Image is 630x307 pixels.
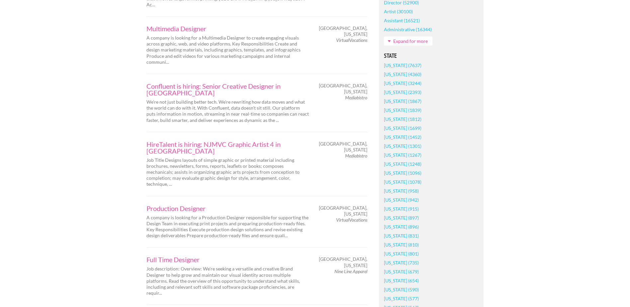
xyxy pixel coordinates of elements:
a: [US_STATE] (1812) [384,115,421,124]
a: [US_STATE] (1839) [384,106,421,115]
a: [US_STATE] (577) [384,294,419,303]
a: [US_STATE] (897) [384,213,419,222]
a: [US_STATE] (810) [384,240,419,249]
a: [US_STATE] (1078) [384,177,421,186]
span: [GEOGRAPHIC_DATA], [US_STATE] [319,141,367,153]
a: HireTalent is hiring: NJMVC Graphic Artist 4 in [GEOGRAPHIC_DATA] [146,141,309,154]
a: [US_STATE] (1699) [384,124,421,133]
a: [US_STATE] (958) [384,186,419,195]
a: [US_STATE] (3244) [384,79,421,88]
a: Confluent is hiring: Senior Creative Designer in [GEOGRAPHIC_DATA] [146,83,309,96]
span: [GEOGRAPHIC_DATA], [US_STATE] [319,25,367,37]
p: We're not just building better tech. We're rewriting how data moves and what the world can do wit... [146,99,309,123]
a: [US_STATE] (654) [384,276,419,285]
a: [US_STATE] (735) [384,258,419,267]
a: Multimedia Designer [146,25,309,32]
em: Mediabistro [345,153,367,158]
a: [US_STATE] (942) [384,195,419,204]
p: A company is looking for a Production Designer responsible for supporting the Design Team in exec... [146,215,309,239]
span: [GEOGRAPHIC_DATA], [US_STATE] [319,256,367,268]
a: Production Designer [146,205,309,212]
a: [US_STATE] (831) [384,231,419,240]
a: [US_STATE] (1267) [384,151,421,159]
a: [US_STATE] (1452) [384,133,421,142]
a: [US_STATE] (1096) [384,168,421,177]
span: [GEOGRAPHIC_DATA], [US_STATE] [319,83,367,95]
a: [US_STATE] (1301) [384,142,421,151]
em: Mediabistro [345,95,367,100]
a: Artist (30100) [384,7,413,16]
a: [US_STATE] (1867) [384,97,421,106]
a: [US_STATE] (7637) [384,61,421,70]
p: Job description: Overview: We’re seeking a versatile and creative Brand Designer to help grow and... [146,266,309,296]
a: [US_STATE] (915) [384,204,419,213]
a: Expand for more [384,37,432,46]
h5: State [384,53,479,59]
span: [GEOGRAPHIC_DATA], [US_STATE] [319,205,367,217]
a: Assistant (16521) [384,16,420,25]
a: [US_STATE] (1248) [384,159,421,168]
em: VirtualVocations [336,217,367,223]
a: [US_STATE] (2393) [384,88,421,97]
p: A company is looking for a Multimedia Designer to create engaging visuals across graphic, web, an... [146,35,309,65]
em: Nine Line Apparel [334,268,367,274]
a: [US_STATE] (896) [384,222,419,231]
a: [US_STATE] (590) [384,285,419,294]
a: Full Time Designer [146,256,309,263]
a: [US_STATE] (801) [384,249,419,258]
a: Administrative (16344) [384,25,432,34]
p: Job Title Designs layouts of simple graphic or printed material including brochures, newsletters,... [146,157,309,187]
em: VirtualVocations [336,37,367,43]
a: [US_STATE] (679) [384,267,419,276]
a: [US_STATE] (4360) [384,70,421,79]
